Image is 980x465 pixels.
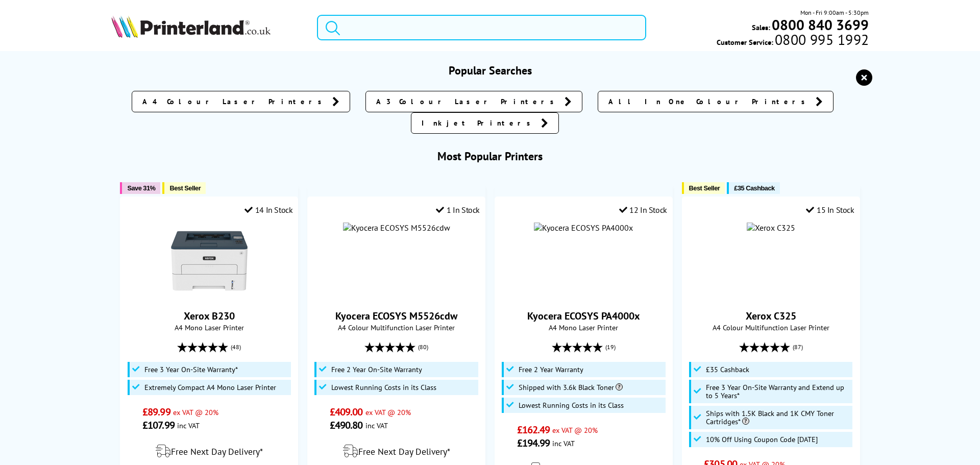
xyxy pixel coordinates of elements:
[552,438,575,448] span: inc VAT
[111,149,869,163] h3: Most Popular Printers
[800,8,869,17] span: Mon - Fri 9:00am - 5:30pm
[365,407,411,417] span: ex VAT @ 20%
[772,15,869,34] b: 0800 840 3699
[132,91,350,112] a: A4 Colour Laser Printers
[335,309,457,323] a: Kyocera ECOSYS M5526cdw
[734,184,774,192] span: £35 Cashback
[365,91,582,112] a: A3 Colour Laser Printers
[608,96,811,107] span: All In One Colour Printers
[144,365,238,374] span: Free 3 Year On-Site Warranty*
[806,205,854,215] div: 15 In Stock
[706,365,749,374] span: £35 Cashback
[120,182,160,194] button: Save 31%
[436,205,480,215] div: 1 In Stock
[330,419,363,432] span: £490.80
[770,20,869,30] a: 0800 840 3699
[317,15,646,40] input: Search product or brand
[747,223,795,233] img: Xerox C325
[552,425,598,435] span: ex VAT @ 20%
[244,205,292,215] div: 14 In Stock
[534,223,633,233] img: Kyocera ECOSYS PA4000x
[527,309,640,323] a: Kyocera ECOSYS PA4000x
[171,223,248,299] img: Xerox B230
[422,118,536,128] span: Inkjet Printers
[689,184,720,192] span: Best Seller
[162,182,206,194] button: Best Seller
[517,423,550,436] span: £162.49
[411,112,559,134] a: Inkjet Printers
[773,35,869,44] span: 0800 995 1992
[706,409,850,426] span: Ships with 1.5K Black and 1K CMY Toner Cartridges*
[598,91,834,112] a: All In One Colour Printers
[519,365,583,374] span: Free 2 Year Warranty
[331,383,436,391] span: Lowest Running Costs in its Class
[144,383,276,391] span: Extremely Compact A4 Mono Laser Printer
[706,435,818,444] span: 10% Off Using Coupon Code [DATE]
[752,22,770,32] span: Sales:
[619,205,667,215] div: 12 In Stock
[418,337,428,357] span: (80)
[173,407,218,417] span: ex VAT @ 20%
[142,419,175,432] span: £107.99
[717,35,869,47] span: Customer Service:
[746,309,796,323] a: Xerox C325
[126,323,292,332] span: A4 Mono Laser Printer
[313,323,480,332] span: A4 Colour Multifunction Laser Printer
[343,223,450,233] img: Kyocera ECOSYS M5526cdw
[519,401,624,409] span: Lowest Running Costs in its Class
[127,184,155,192] span: Save 31%
[111,63,869,78] h3: Popular Searches
[793,337,803,357] span: (87)
[605,337,616,357] span: (19)
[517,436,550,450] span: £194.99
[169,184,201,192] span: Best Seller
[365,421,388,430] span: inc VAT
[171,291,248,301] a: Xerox B230
[331,365,422,374] span: Free 2 Year On-Site Warranty
[184,309,235,323] a: Xerox B230
[111,15,271,38] img: Printerland Logo
[519,383,623,391] span: Shipped with 3.6k Black Toner
[142,96,327,107] span: A4 Colour Laser Printers
[142,405,170,419] span: £89.99
[330,405,363,419] span: £409.00
[706,383,850,400] span: Free 3 Year On-Site Warranty and Extend up to 5 Years*
[727,182,779,194] button: £35 Cashback
[111,15,304,40] a: Printerland Logo
[500,323,667,332] span: A4 Mono Laser Printer
[177,421,200,430] span: inc VAT
[376,96,559,107] span: A3 Colour Laser Printers
[688,323,854,332] span: A4 Colour Multifunction Laser Printer
[682,182,725,194] button: Best Seller
[231,337,241,357] span: (48)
